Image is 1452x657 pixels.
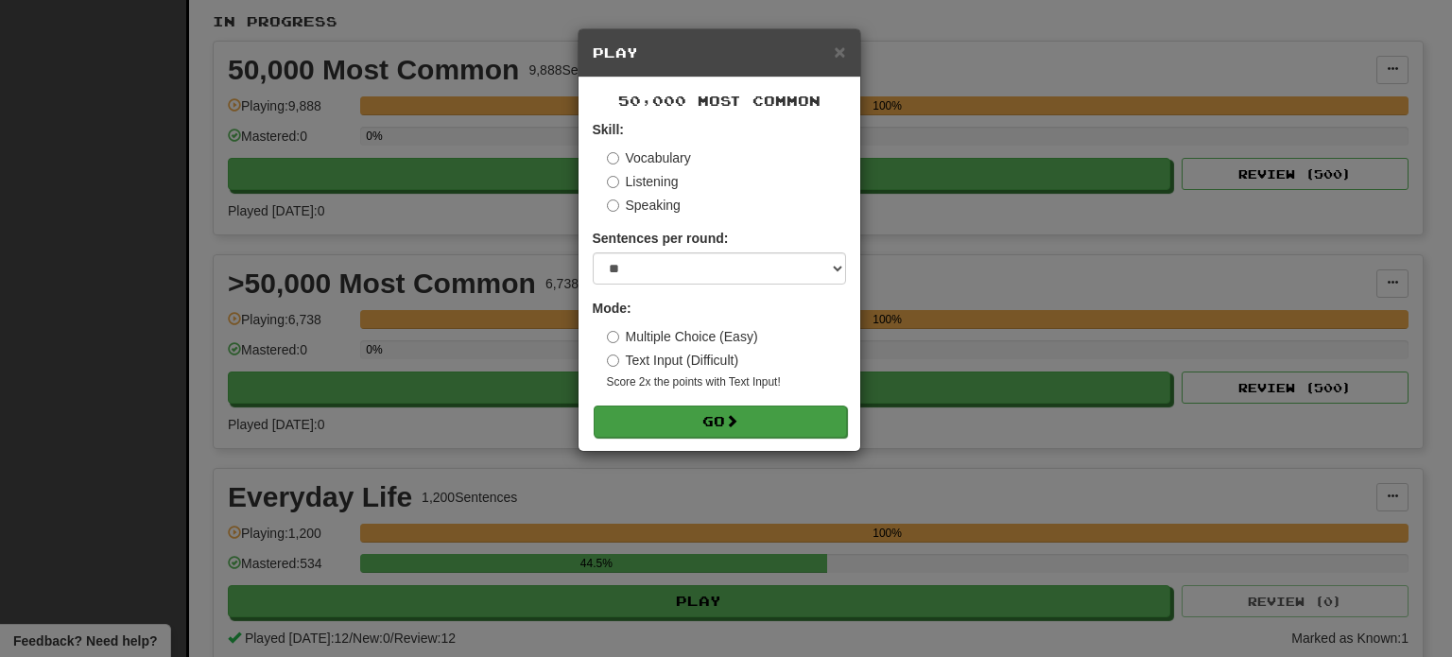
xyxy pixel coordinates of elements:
[593,229,729,248] label: Sentences per round:
[594,406,847,438] button: Go
[618,93,821,109] span: 50,000 Most Common
[607,172,679,191] label: Listening
[607,199,619,212] input: Speaking
[607,152,619,164] input: Vocabulary
[607,354,619,367] input: Text Input (Difficult)
[607,351,739,370] label: Text Input (Difficult)
[593,43,846,62] h5: Play
[607,374,846,390] small: Score 2x the points with Text Input !
[607,176,619,188] input: Listening
[834,42,845,61] button: Close
[607,196,681,215] label: Speaking
[607,331,619,343] input: Multiple Choice (Easy)
[607,327,758,346] label: Multiple Choice (Easy)
[607,148,691,167] label: Vocabulary
[593,301,631,316] strong: Mode:
[834,41,845,62] span: ×
[593,122,624,137] strong: Skill:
